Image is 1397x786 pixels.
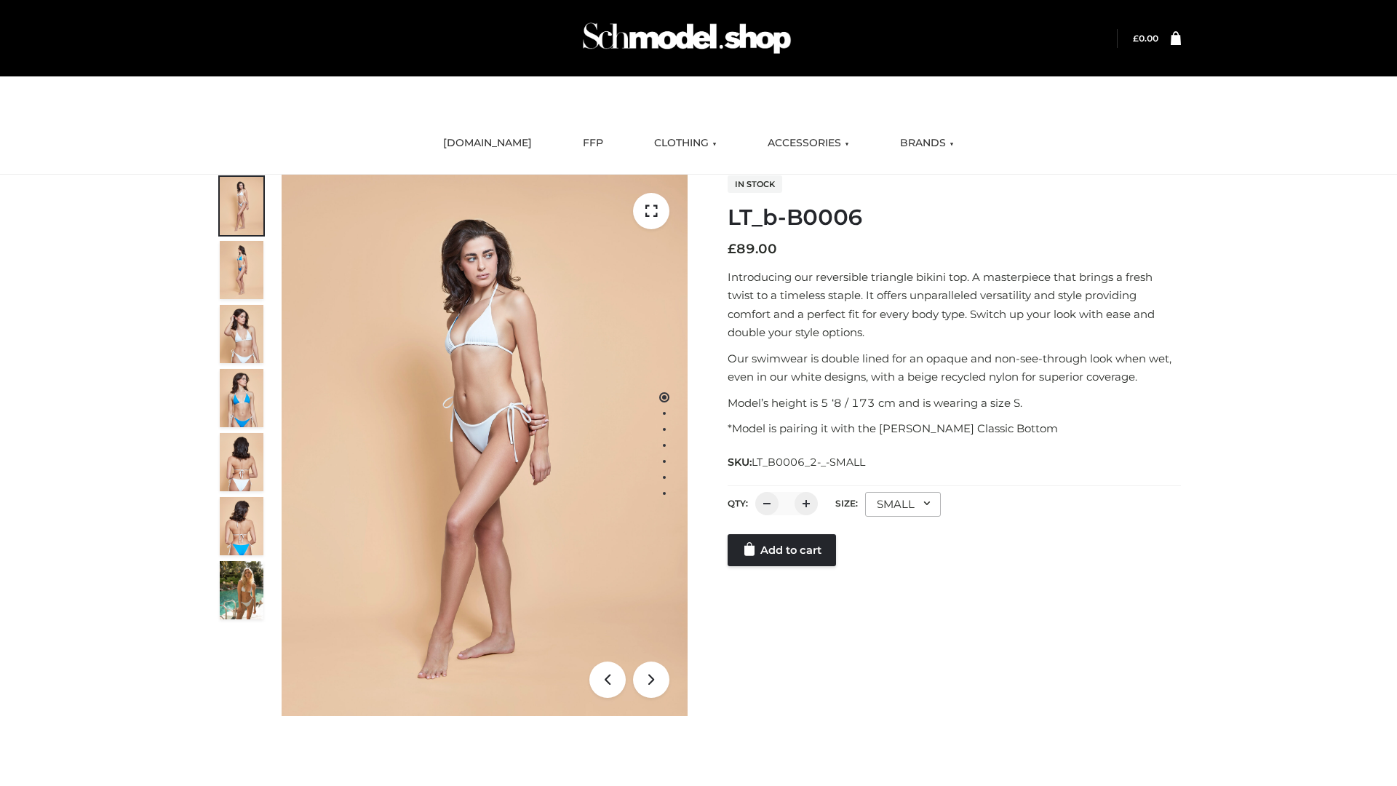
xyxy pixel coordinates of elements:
a: ACCESSORIES [757,127,860,159]
span: £ [728,241,736,257]
img: Schmodel Admin 964 [578,9,796,67]
a: BRANDS [889,127,965,159]
label: QTY: [728,498,748,509]
img: Arieltop_CloudNine_AzureSky2.jpg [220,561,263,619]
a: Add to cart [728,534,836,566]
p: Our swimwear is double lined for an opaque and non-see-through look when wet, even in our white d... [728,349,1181,386]
p: Model’s height is 5 ‘8 / 173 cm and is wearing a size S. [728,394,1181,413]
p: Introducing our reversible triangle bikini top. A masterpiece that brings a fresh twist to a time... [728,268,1181,342]
span: £ [1133,33,1139,44]
span: SKU: [728,453,867,471]
bdi: 89.00 [728,241,777,257]
span: LT_B0006_2-_-SMALL [752,456,865,469]
a: [DOMAIN_NAME] [432,127,543,159]
img: ArielClassicBikiniTop_CloudNine_AzureSky_OW114ECO_2-scaled.jpg [220,241,263,299]
div: SMALL [865,492,941,517]
img: ArielClassicBikiniTop_CloudNine_AzureSky_OW114ECO_1 [282,175,688,716]
img: ArielClassicBikiniTop_CloudNine_AzureSky_OW114ECO_7-scaled.jpg [220,433,263,491]
img: ArielClassicBikiniTop_CloudNine_AzureSky_OW114ECO_8-scaled.jpg [220,497,263,555]
bdi: 0.00 [1133,33,1158,44]
img: ArielClassicBikiniTop_CloudNine_AzureSky_OW114ECO_1-scaled.jpg [220,177,263,235]
h1: LT_b-B0006 [728,205,1181,231]
a: CLOTHING [643,127,728,159]
a: FFP [572,127,614,159]
p: *Model is pairing it with the [PERSON_NAME] Classic Bottom [728,419,1181,438]
img: ArielClassicBikiniTop_CloudNine_AzureSky_OW114ECO_4-scaled.jpg [220,369,263,427]
span: In stock [728,175,782,193]
label: Size: [835,498,858,509]
a: £0.00 [1133,33,1158,44]
img: ArielClassicBikiniTop_CloudNine_AzureSky_OW114ECO_3-scaled.jpg [220,305,263,363]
